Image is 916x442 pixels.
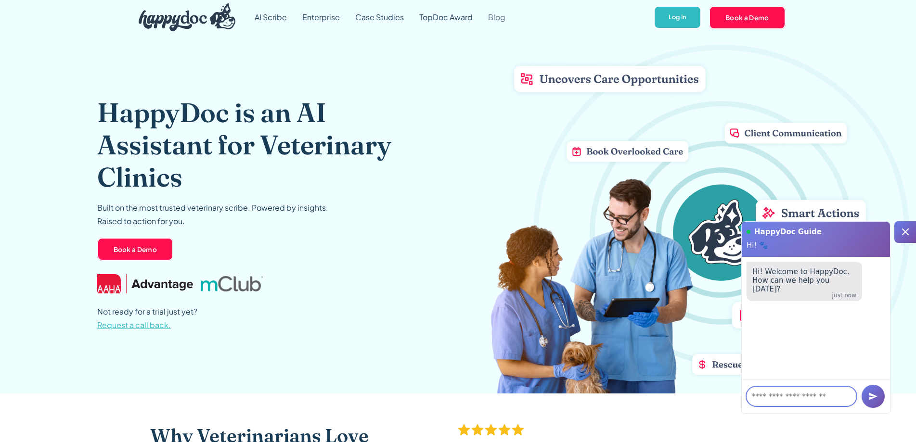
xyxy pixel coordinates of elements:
img: mclub logo [201,276,262,291]
span: Request a call back. [97,320,171,330]
a: Log In [654,6,701,29]
a: home [131,1,236,34]
h1: HappyDoc is an AI Assistant for Veterinary Clinics [97,96,422,193]
a: Book a Demo [709,6,786,29]
p: Not ready for a trial just yet? [97,305,197,332]
img: AAHA Advantage logo [97,274,194,293]
p: Built on the most trusted veterinary scribe. Powered by insights. Raised to action for you. [97,201,328,228]
img: HappyDoc Logo: A happy dog with his ear up, listening. [139,3,236,31]
a: Book a Demo [97,238,174,261]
